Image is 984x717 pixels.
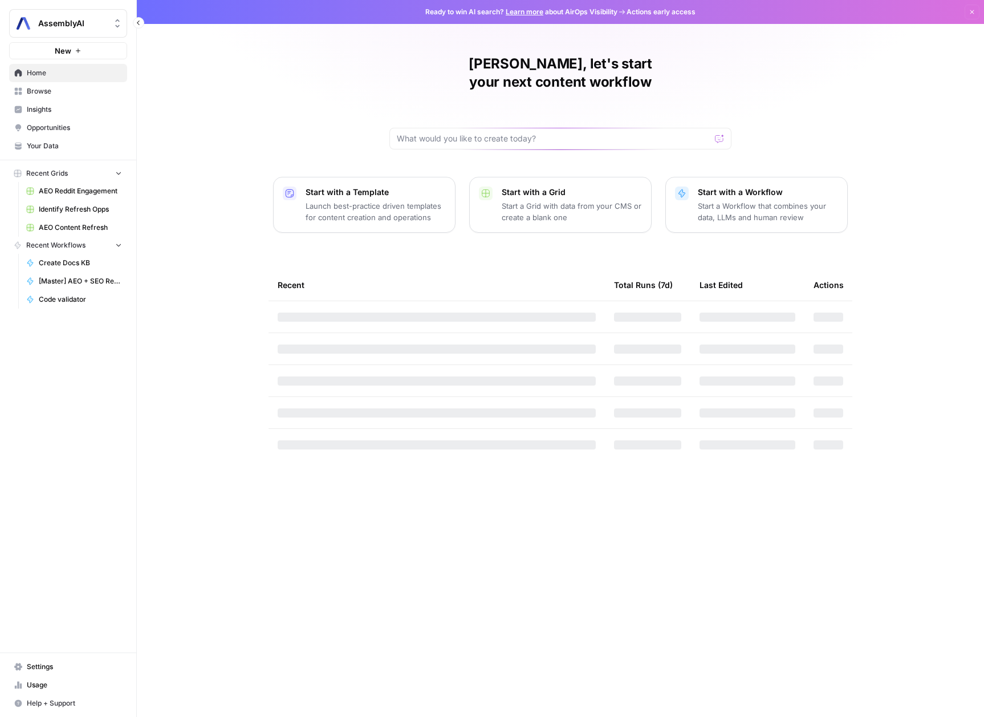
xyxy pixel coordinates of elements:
a: Your Data [9,137,127,155]
a: Settings [9,658,127,676]
span: [Master] AEO + SEO Refresh [39,276,122,286]
button: Workspace: AssemblyAI [9,9,127,38]
span: Your Data [27,141,122,151]
span: AssemblyAI [38,18,107,29]
div: Last Edited [700,269,743,301]
a: Identify Refresh Opps [21,200,127,218]
span: Create Docs KB [39,258,122,268]
p: Start a Grid with data from your CMS or create a blank one [502,200,642,223]
span: Code validator [39,294,122,305]
span: Usage [27,680,122,690]
span: Opportunities [27,123,122,133]
span: AEO Content Refresh [39,222,122,233]
a: Browse [9,82,127,100]
a: Usage [9,676,127,694]
div: Actions [814,269,844,301]
p: Start with a Grid [502,187,642,198]
span: AEO Reddit Engagement [39,186,122,196]
span: Help + Support [27,698,122,708]
span: Home [27,68,122,78]
span: Ready to win AI search? about AirOps Visibility [425,7,617,17]
span: Browse [27,86,122,96]
p: Launch best-practice driven templates for content creation and operations [306,200,446,223]
span: Insights [27,104,122,115]
button: Start with a WorkflowStart a Workflow that combines your data, LLMs and human review [665,177,848,233]
h1: [PERSON_NAME], let's start your next content workflow [389,55,731,91]
div: Total Runs (7d) [614,269,673,301]
span: Actions early access [627,7,696,17]
input: What would you like to create today? [397,133,710,144]
a: AEO Content Refresh [21,218,127,237]
span: Identify Refresh Opps [39,204,122,214]
button: Start with a GridStart a Grid with data from your CMS or create a blank one [469,177,652,233]
a: Home [9,64,127,82]
a: Code validator [21,290,127,309]
div: Recent [278,269,596,301]
img: AssemblyAI Logo [13,13,34,34]
button: Recent Workflows [9,237,127,254]
a: Opportunities [9,119,127,137]
a: [Master] AEO + SEO Refresh [21,272,127,290]
p: Start with a Workflow [698,187,838,198]
p: Start a Workflow that combines your data, LLMs and human review [698,200,838,223]
a: Insights [9,100,127,119]
span: Recent Workflows [26,240,86,250]
button: Start with a TemplateLaunch best-practice driven templates for content creation and operations [273,177,456,233]
a: Create Docs KB [21,254,127,272]
a: AEO Reddit Engagement [21,182,127,200]
span: Settings [27,662,122,672]
span: Recent Grids [26,168,68,179]
a: Learn more [506,7,543,16]
button: Recent Grids [9,165,127,182]
button: Help + Support [9,694,127,712]
p: Start with a Template [306,187,446,198]
button: New [9,42,127,59]
span: New [55,45,71,56]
